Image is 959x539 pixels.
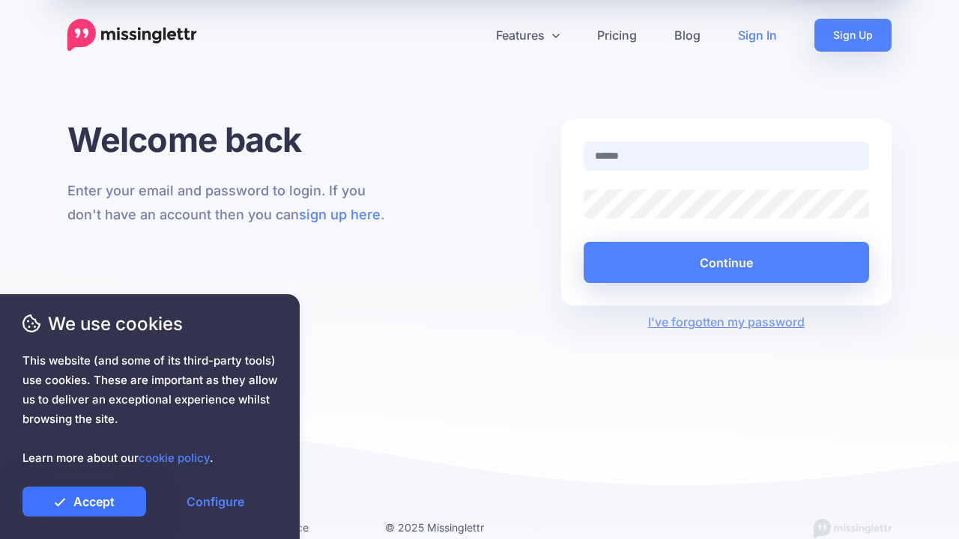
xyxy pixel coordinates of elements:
a: Pricing [578,19,656,52]
a: Features [477,19,578,52]
a: I've forgotten my password [648,314,805,329]
button: Continue [584,242,869,283]
a: Blog [656,19,719,52]
li: © 2025 Missinglettr [385,518,521,537]
span: We use cookies [22,311,277,337]
a: Sign In [719,19,796,52]
a: Sign Up [814,19,892,52]
a: cookie policy [139,451,210,465]
a: sign up here [299,207,381,222]
h1: Welcome back [67,119,398,160]
a: Accept [22,487,146,517]
span: This website (and some of its third-party tools) use cookies. These are important as they allow u... [22,351,277,468]
a: Configure [154,487,277,517]
p: Enter your email and password to login. If you don't have an account then you can . [67,179,398,227]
